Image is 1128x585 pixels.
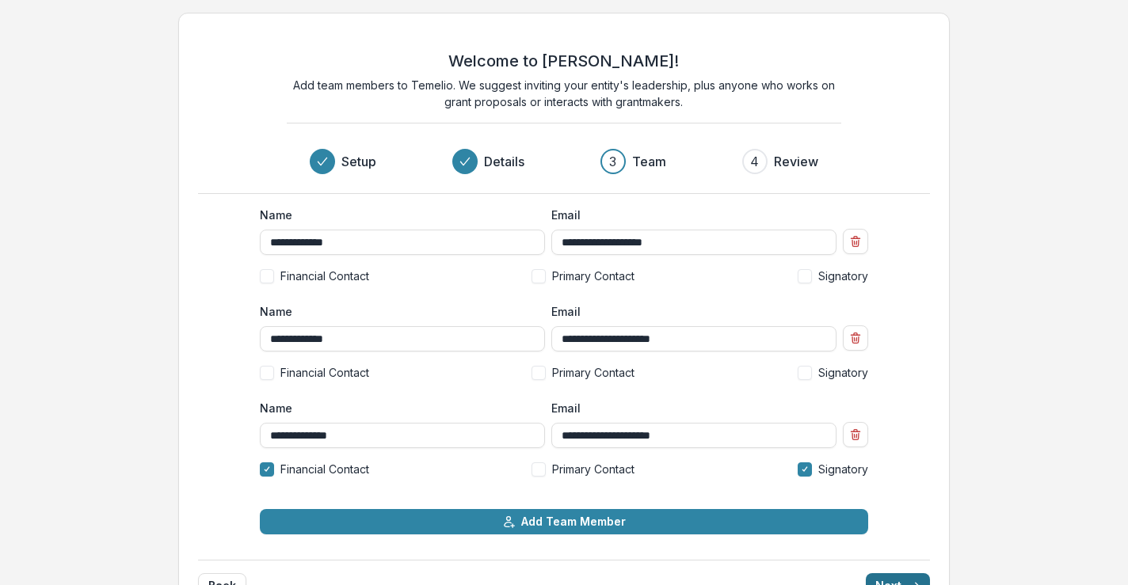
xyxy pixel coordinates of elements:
h3: Review [774,152,818,171]
div: Progress [310,149,818,174]
label: Name [260,303,535,320]
div: 4 [750,152,759,171]
span: Signatory [818,268,868,284]
button: Remove team member [843,229,868,254]
span: Primary Contact [552,268,634,284]
h3: Team [632,152,666,171]
div: 3 [609,152,616,171]
span: Primary Contact [552,364,634,381]
button: Remove team member [843,325,868,351]
label: Email [551,207,827,223]
h3: Setup [341,152,376,171]
span: Financial Contact [280,461,369,477]
span: Primary Contact [552,461,634,477]
span: Signatory [818,364,868,381]
span: Financial Contact [280,364,369,381]
h2: Welcome to [PERSON_NAME]! [448,51,679,70]
span: Signatory [818,461,868,477]
label: Email [551,303,827,320]
p: Add team members to Temelio. We suggest inviting your entity's leadership, plus anyone who works ... [287,77,841,110]
span: Financial Contact [280,268,369,284]
label: Name [260,400,535,416]
button: Add Team Member [260,509,868,534]
label: Email [551,400,827,416]
button: Remove team member [843,422,868,447]
h3: Details [484,152,524,171]
label: Name [260,207,535,223]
